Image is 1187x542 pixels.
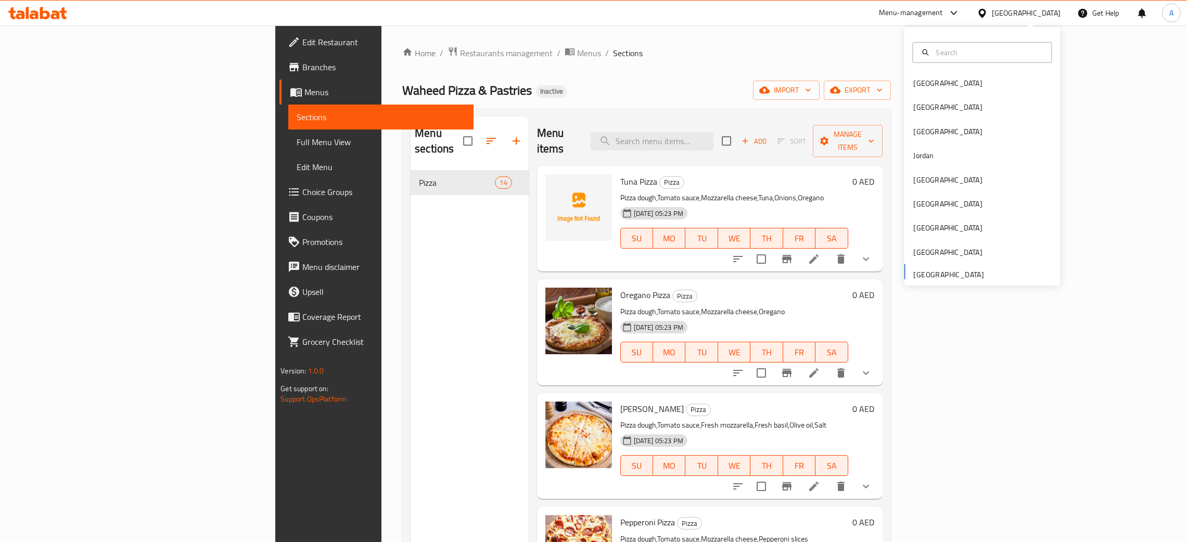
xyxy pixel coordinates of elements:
[545,288,612,354] img: Oregano Pizza
[815,455,848,476] button: SA
[750,455,783,476] button: TH
[755,345,778,360] span: TH
[774,360,799,385] button: Branch-specific-item
[302,211,465,223] span: Coupons
[685,455,718,476] button: TU
[625,458,649,473] span: SU
[853,360,878,385] button: show more
[787,231,811,246] span: FR
[279,229,474,254] a: Promotions
[657,231,681,246] span: MO
[931,47,1045,58] input: Search
[448,46,553,60] a: Restaurants management
[672,290,697,302] div: Pizza
[411,170,529,195] div: Pizza14
[913,78,982,89] div: [GEOGRAPHIC_DATA]
[821,128,874,154] span: Manage items
[279,80,474,105] a: Menus
[820,231,844,246] span: SA
[820,458,844,473] span: SA
[280,392,347,406] a: Support.OpsPlatform
[302,36,465,48] span: Edit Restaurant
[853,474,878,499] button: show more
[653,455,685,476] button: MO
[280,382,328,395] span: Get support on:
[302,335,465,348] span: Grocery Checklist
[557,47,560,59] li: /
[913,222,982,234] div: [GEOGRAPHIC_DATA]
[690,231,713,246] span: TU
[815,342,848,363] button: SA
[620,342,653,363] button: SU
[783,455,815,476] button: FR
[913,150,934,161] div: Jordan
[565,46,601,60] a: Menus
[504,128,529,153] button: Add section
[750,248,772,270] span: Select to update
[620,514,675,530] span: Pepperoni Pizza
[783,342,815,363] button: FR
[750,228,783,249] button: TH
[308,364,324,378] span: 1.0.0
[815,228,848,249] button: SA
[716,130,737,152] span: Select section
[411,166,529,199] nav: Menu sections
[297,136,465,148] span: Full Menu View
[620,228,653,249] button: SU
[737,133,771,149] span: Add item
[755,231,778,246] span: TH
[860,253,872,265] svg: Show Choices
[419,176,495,189] span: Pizza
[630,209,687,218] span: [DATE] 05:23 PM
[750,362,772,384] span: Select to update
[673,290,697,302] span: Pizza
[591,132,713,150] input: search
[288,130,474,154] a: Full Menu View
[545,402,612,468] img: Margherita Pizza
[913,101,982,113] div: [GEOGRAPHIC_DATA]
[457,130,479,152] span: Select all sections
[808,480,820,493] a: Edit menu item
[279,204,474,229] a: Coupons
[879,7,943,19] div: Menu-management
[860,367,872,379] svg: Show Choices
[685,342,718,363] button: TU
[832,84,883,97] span: export
[678,518,701,530] span: Pizza
[279,55,474,80] a: Branches
[740,135,768,147] span: Add
[813,125,883,157] button: Manage items
[279,179,474,204] a: Choice Groups
[828,474,853,499] button: delete
[852,515,874,530] h6: 0 AED
[755,458,778,473] span: TH
[537,125,578,157] h2: Menu items
[536,87,567,96] span: Inactive
[279,254,474,279] a: Menu disclaimer
[495,176,512,189] div: items
[677,517,702,530] div: Pizza
[653,228,685,249] button: MO
[657,458,681,473] span: MO
[653,342,685,363] button: MO
[718,228,750,249] button: WE
[750,475,772,497] span: Select to update
[737,133,771,149] button: Add
[460,47,553,59] span: Restaurants management
[625,345,649,360] span: SU
[302,186,465,198] span: Choice Groups
[545,174,612,241] img: Tuna Pizza
[630,322,687,332] span: [DATE] 05:23 PM
[725,247,750,272] button: sort-choices
[660,176,684,188] span: Pizza
[288,105,474,130] a: Sections
[479,128,504,153] span: Sort sections
[992,7,1061,19] div: [GEOGRAPHIC_DATA]
[685,228,718,249] button: TU
[304,86,465,98] span: Menus
[297,161,465,173] span: Edit Menu
[620,419,848,432] p: Pizza dough,Tomato sauce,Fresh mozzarella,Fresh basil,Olive oil,Salt
[620,401,684,417] span: [PERSON_NAME]
[302,61,465,73] span: Branches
